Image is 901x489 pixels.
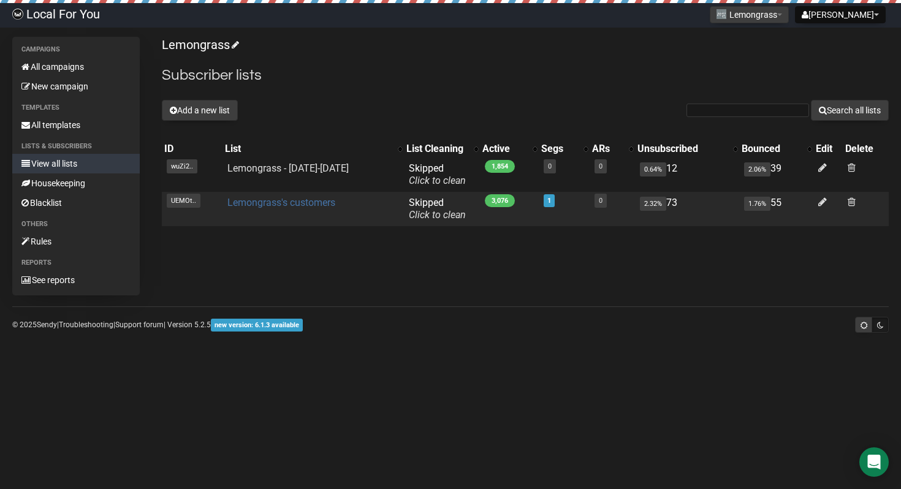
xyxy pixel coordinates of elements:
th: Bounced: No sort applied, activate to apply an ascending sort [739,140,813,157]
span: new version: 6.1.3 available [211,319,303,332]
td: 73 [635,192,739,226]
a: Click to clean [409,175,466,186]
img: d61d2441668da63f2d83084b75c85b29 [12,9,23,20]
th: Delete: No sort applied, sorting is disabled [843,140,889,157]
a: Lemongrass - [DATE]-[DATE] [227,162,349,174]
button: Search all lists [811,100,889,121]
th: Edit: No sort applied, sorting is disabled [813,140,843,157]
a: View all lists [12,154,140,173]
a: New campaign [12,77,140,96]
li: Templates [12,100,140,115]
th: Unsubscribed: No sort applied, activate to apply an ascending sort [635,140,739,157]
img: 232.png [717,9,726,19]
a: Troubleshooting [59,320,113,329]
div: Edit [816,143,841,155]
h2: Subscriber lists [162,64,889,86]
a: See reports [12,270,140,290]
a: All campaigns [12,57,140,77]
a: Click to clean [409,209,466,221]
li: Others [12,217,140,232]
p: © 2025 | | | Version 5.2.5 [12,318,303,332]
a: new version: 6.1.3 available [211,320,303,329]
th: ID: No sort applied, sorting is disabled [162,140,222,157]
a: Lemongrass [162,37,237,52]
a: Housekeeping [12,173,140,193]
button: [PERSON_NAME] [795,6,886,23]
div: List Cleaning [406,143,468,155]
span: 2.06% [744,162,770,176]
span: 1,854 [485,160,515,173]
li: Reports [12,256,140,270]
a: All templates [12,115,140,135]
a: Lemongrass's customers [227,197,335,208]
button: Lemongrass [710,6,789,23]
a: 0 [548,162,552,170]
th: List: No sort applied, activate to apply an ascending sort [222,140,405,157]
li: Lists & subscribers [12,139,140,154]
span: 2.32% [640,197,666,211]
div: Delete [845,143,886,155]
li: Campaigns [12,42,140,57]
th: Segs: No sort applied, activate to apply an ascending sort [539,140,590,157]
a: Sendy [37,320,57,329]
span: UEMOt.. [167,194,200,208]
div: Active [482,143,527,155]
div: List [225,143,392,155]
th: List Cleaning: No sort applied, activate to apply an ascending sort [404,140,480,157]
span: Skipped [409,197,466,221]
a: 1 [547,197,551,205]
div: Segs [541,143,577,155]
th: ARs: No sort applied, activate to apply an ascending sort [590,140,634,157]
span: 1.76% [744,197,770,211]
a: Support forum [115,320,164,329]
th: Active: No sort applied, activate to apply an ascending sort [480,140,539,157]
td: 12 [635,157,739,192]
div: ARs [592,143,622,155]
div: ID [164,143,219,155]
span: wuZi2.. [167,159,197,173]
td: 55 [739,192,813,226]
a: 0 [599,162,603,170]
div: Open Intercom Messenger [859,447,889,477]
button: Add a new list [162,100,238,121]
div: Bounced [742,143,801,155]
span: Skipped [409,162,466,186]
a: 0 [599,197,603,205]
div: Unsubscribed [637,143,727,155]
a: Blacklist [12,193,140,213]
a: Rules [12,232,140,251]
span: 0.64% [640,162,666,176]
td: 39 [739,157,813,192]
span: 3,076 [485,194,515,207]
